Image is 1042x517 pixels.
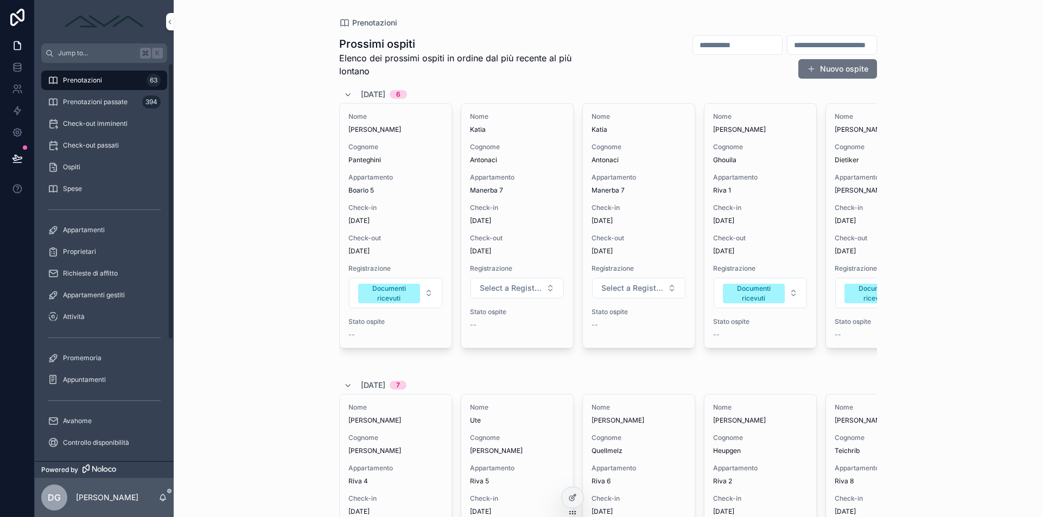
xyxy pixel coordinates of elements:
[41,264,167,283] a: Richieste di affitto
[365,284,414,303] div: Documenti ricevuti
[348,247,443,256] span: [DATE]
[713,143,808,151] span: Cognome
[348,416,443,425] span: [PERSON_NAME]
[348,464,443,473] span: Appartamento
[361,89,385,100] span: [DATE]
[41,433,167,452] a: Controllo disponibilità
[835,143,929,151] span: Cognome
[470,125,564,134] span: Katia
[41,43,167,63] button: Jump to...K
[592,125,686,134] span: Katia
[147,74,161,87] div: 63
[470,247,564,256] span: [DATE]
[713,203,808,212] span: Check-in
[348,264,443,273] span: Registrazione
[851,284,900,303] div: Documenti ricevuti
[592,186,686,195] span: Manerba 7
[713,446,808,455] span: Heupgen
[348,477,443,486] span: Riva 4
[835,234,929,242] span: Check-out
[396,381,400,390] div: 7
[592,446,686,455] span: Quellmelz
[470,216,564,225] span: [DATE]
[592,403,686,412] span: Nome
[35,63,174,461] div: scrollable content
[470,112,564,121] span: Nome
[361,380,385,391] span: [DATE]
[41,285,167,305] a: Appartamenti gestiti
[713,416,808,425] span: [PERSON_NAME]
[348,112,443,121] span: Nome
[470,477,564,486] span: Riva 5
[713,264,808,273] span: Registrazione
[471,278,564,298] button: Select Button
[835,330,841,339] span: --
[470,446,564,455] span: [PERSON_NAME]
[592,112,686,121] span: Nome
[592,308,686,316] span: Stato ospite
[339,103,452,348] a: Nome[PERSON_NAME]CognomePanteghiniAppartamentoBoario 5Check-in[DATE]Check-out[DATE]RegistrazioneS...
[41,411,167,431] a: Avahome
[592,173,686,182] span: Appartamento
[592,494,686,503] span: Check-in
[592,464,686,473] span: Appartamento
[470,234,564,242] span: Check-out
[63,247,96,256] span: Proprietari
[358,283,420,303] button: Unselect DOCUMENTI_RICEVUTI
[713,216,808,225] span: [DATE]
[41,465,78,474] span: Powered by
[348,330,355,339] span: --
[592,234,686,242] span: Check-out
[348,433,443,442] span: Cognome
[835,433,929,442] span: Cognome
[713,173,808,182] span: Appartamento
[713,247,808,256] span: [DATE]
[470,264,564,273] span: Registrazione
[835,494,929,503] span: Check-in
[470,494,564,503] span: Check-in
[348,143,443,151] span: Cognome
[396,90,401,99] div: 6
[713,494,808,503] span: Check-in
[470,173,564,182] span: Appartamento
[348,234,443,242] span: Check-out
[835,173,929,182] span: Appartamento
[582,103,695,348] a: NomeKatiaCognomeAntonaciAppartamentoManerba 7Check-in[DATE]Check-out[DATE]RegistrazioneSelect But...
[41,71,167,90] a: Prenotazioni63
[352,17,397,28] span: Prenotazioni
[348,156,443,164] span: Panteghini
[41,157,167,177] a: Ospiti
[63,269,118,278] span: Richieste di affitto
[461,103,574,348] a: NomeKatiaCognomeAntonaciAppartamentoManerba 7Check-in[DATE]Check-out[DATE]RegistrazioneSelect But...
[348,494,443,503] span: Check-in
[835,403,929,412] span: Nome
[470,203,564,212] span: Check-in
[41,136,167,155] a: Check-out passati
[835,112,929,121] span: Nome
[713,125,808,134] span: [PERSON_NAME]
[41,242,167,261] a: Proprietari
[835,416,929,425] span: [PERSON_NAME]
[348,125,443,134] span: [PERSON_NAME]
[63,291,125,299] span: Appartamenti gestiti
[470,321,476,329] span: --
[798,59,877,79] button: Nuovo ospite
[339,52,603,78] span: Elenco dei prossimi ospiti in ordine dal più recente al più lontano
[470,156,564,164] span: Antonaci
[63,354,101,362] span: Promemoria
[835,216,929,225] span: [DATE]
[601,283,663,293] span: Select a Registrazione
[470,433,564,442] span: Cognome
[58,49,136,58] span: Jump to...
[835,247,929,256] span: [DATE]
[348,216,443,225] span: [DATE]
[63,163,80,171] span: Ospiti
[348,203,443,212] span: Check-in
[592,477,686,486] span: Riva 6
[63,438,129,447] span: Controllo disponibilità
[844,283,906,303] button: Unselect DOCUMENTI_RICEVUTI
[713,403,808,412] span: Nome
[592,433,686,442] span: Cognome
[470,186,564,195] span: Manerba 7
